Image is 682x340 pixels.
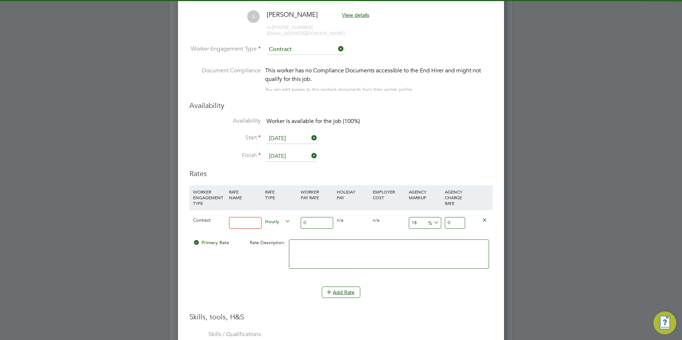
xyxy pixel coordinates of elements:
[227,185,263,204] div: RATE NAME
[189,169,493,178] h3: Rates
[267,10,318,19] span: [PERSON_NAME]
[189,45,261,53] label: Worker Engagement Type
[250,239,285,246] span: Rate Description:
[265,85,413,94] div: You can edit access to this worker’s documents from their worker profile.
[267,30,345,36] span: [EMAIL_ADDRESS][DOMAIN_NAME]
[653,311,676,334] button: Engage Resource Center
[193,217,210,223] span: Contract
[189,117,261,125] label: Availability
[189,152,261,159] label: Finish
[193,239,229,246] span: Primary Rate
[337,217,343,223] span: n/a
[267,24,272,30] span: m:
[266,44,344,55] input: Select one
[247,10,260,23] span: S
[299,185,335,204] div: WORKER PAY RATE
[443,185,467,210] div: AGENCY CHARGE RATE
[191,185,227,210] div: WORKER ENGAGEMENT TYPE
[407,185,443,204] div: AGENCY MARKUP
[426,218,440,226] span: %
[266,151,317,162] input: Select one
[335,185,371,204] div: HOLIDAY PAY
[189,331,261,338] label: Skills / Qualifications
[266,118,360,125] span: Worker is available for the job (100%)
[342,12,369,18] span: View details
[266,133,317,144] input: Select one
[263,185,299,204] div: RATE TYPE
[373,217,380,223] span: n/a
[265,217,291,225] span: Hourly
[267,24,312,30] span: [PHONE_NUMBER]
[265,66,493,83] div: This worker has no Compliance Documents accessible to the End Hirer and might not qualify for thi...
[189,312,493,321] h3: Skills, tools, H&S
[189,66,261,92] label: Document Compliance
[189,134,261,141] label: Start
[322,287,360,298] button: Add Rate
[189,101,493,110] h3: Availability
[371,185,407,204] div: EMPLOYER COST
